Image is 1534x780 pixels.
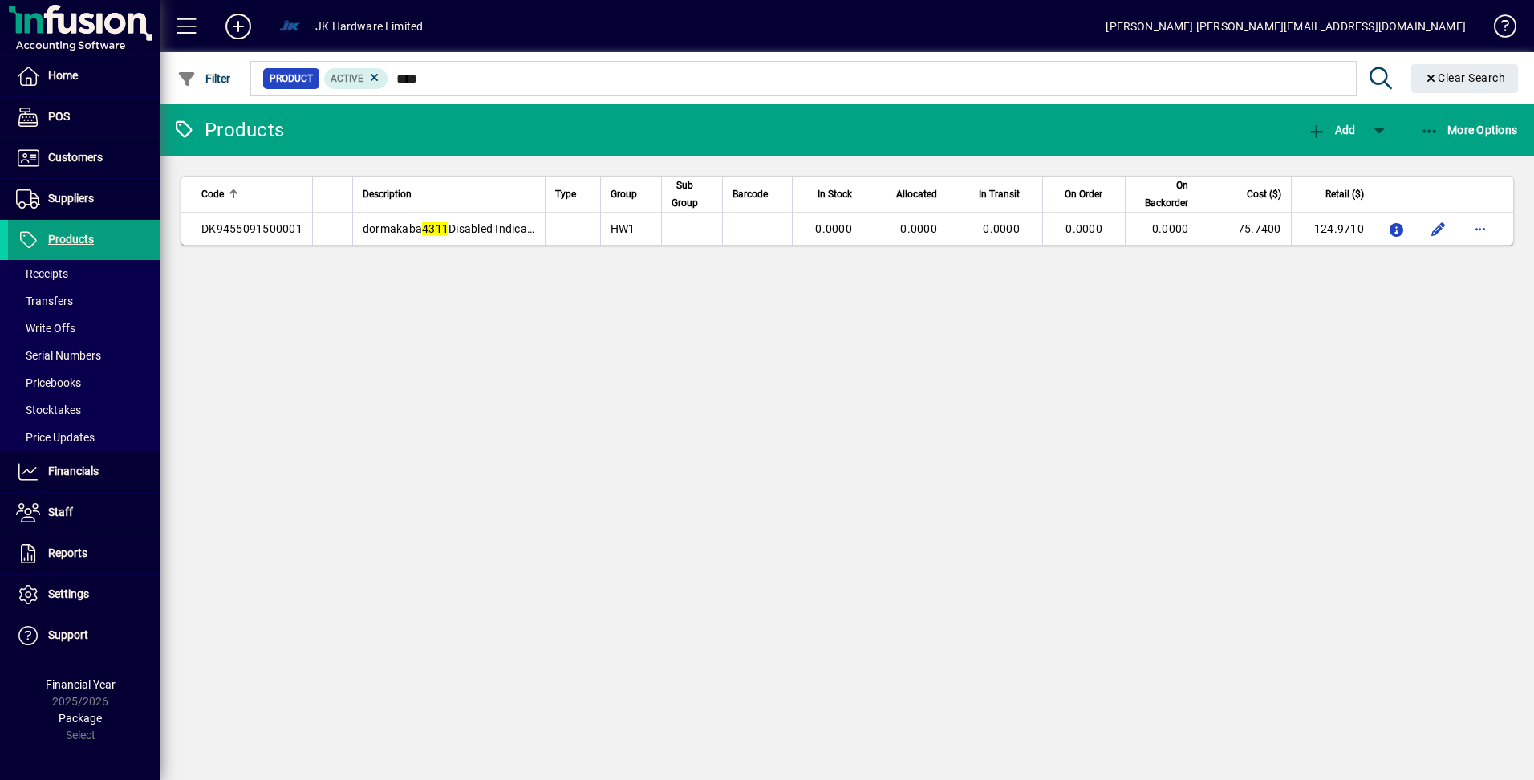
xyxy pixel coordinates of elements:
[1325,185,1364,203] span: Retail ($)
[331,73,363,84] span: Active
[59,712,102,725] span: Package
[818,185,852,203] span: In Stock
[8,97,160,137] a: POS
[48,151,103,164] span: Customers
[8,287,160,315] a: Transfers
[1247,185,1281,203] span: Cost ($)
[363,185,412,203] span: Description
[1420,124,1518,136] span: More Options
[611,185,651,203] div: Group
[733,185,782,203] div: Barcode
[16,349,101,362] span: Serial Numbers
[16,295,73,307] span: Transfers
[324,68,388,89] mat-chip: Activation Status: Active
[201,185,224,203] span: Code
[16,431,95,444] span: Price Updates
[48,506,73,518] span: Staff
[1303,116,1359,144] button: Add
[8,56,160,96] a: Home
[1467,216,1493,242] button: More options
[8,315,160,342] a: Write Offs
[48,546,87,559] span: Reports
[264,12,315,41] button: Profile
[177,72,231,85] span: Filter
[1053,185,1117,203] div: On Order
[8,260,160,287] a: Receipts
[201,222,302,235] span: DK9455091500001
[46,678,116,691] span: Financial Year
[16,267,68,280] span: Receipts
[16,376,81,389] span: Pricebooks
[1135,177,1203,212] div: On Backorder
[48,628,88,641] span: Support
[815,222,852,235] span: 0.0000
[885,185,952,203] div: Allocated
[16,322,75,335] span: Write Offs
[1211,213,1290,245] td: 75.7400
[672,177,698,212] span: Sub Group
[8,179,160,219] a: Suppliers
[363,222,621,235] span: dormakaba Disabled Indicating Turn Snib SSS
[213,12,264,41] button: Add
[201,185,302,203] div: Code
[8,138,160,178] a: Customers
[733,185,768,203] span: Barcode
[1482,3,1514,55] a: Knowledge Base
[983,222,1020,235] span: 0.0000
[48,69,78,82] span: Home
[8,534,160,574] a: Reports
[1411,64,1519,93] button: Clear
[1152,222,1189,235] span: 0.0000
[555,185,576,203] span: Type
[1291,213,1374,245] td: 124.9710
[1106,14,1466,39] div: [PERSON_NAME] [PERSON_NAME][EMAIL_ADDRESS][DOMAIN_NAME]
[555,185,590,203] div: Type
[8,493,160,533] a: Staff
[970,185,1034,203] div: In Transit
[48,233,94,246] span: Products
[1307,124,1355,136] span: Add
[802,185,866,203] div: In Stock
[896,185,937,203] span: Allocated
[270,71,313,87] span: Product
[611,185,637,203] span: Group
[48,465,99,477] span: Financials
[172,117,284,143] div: Products
[8,396,160,424] a: Stocktakes
[363,185,535,203] div: Description
[315,14,423,39] div: JK Hardware Limited
[8,452,160,492] a: Financials
[8,615,160,656] a: Support
[611,222,635,235] span: HW1
[900,222,937,235] span: 0.0000
[48,587,89,600] span: Settings
[8,369,160,396] a: Pricebooks
[1065,222,1102,235] span: 0.0000
[672,177,712,212] div: Sub Group
[1424,71,1506,84] span: Clear Search
[979,185,1020,203] span: In Transit
[1135,177,1188,212] span: On Backorder
[422,222,448,235] em: 4311
[48,192,94,205] span: Suppliers
[8,424,160,451] a: Price Updates
[1416,116,1522,144] button: More Options
[8,342,160,369] a: Serial Numbers
[48,110,70,123] span: POS
[16,404,81,416] span: Stocktakes
[173,64,235,93] button: Filter
[1065,185,1102,203] span: On Order
[1426,216,1451,242] button: Edit
[8,575,160,615] a: Settings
